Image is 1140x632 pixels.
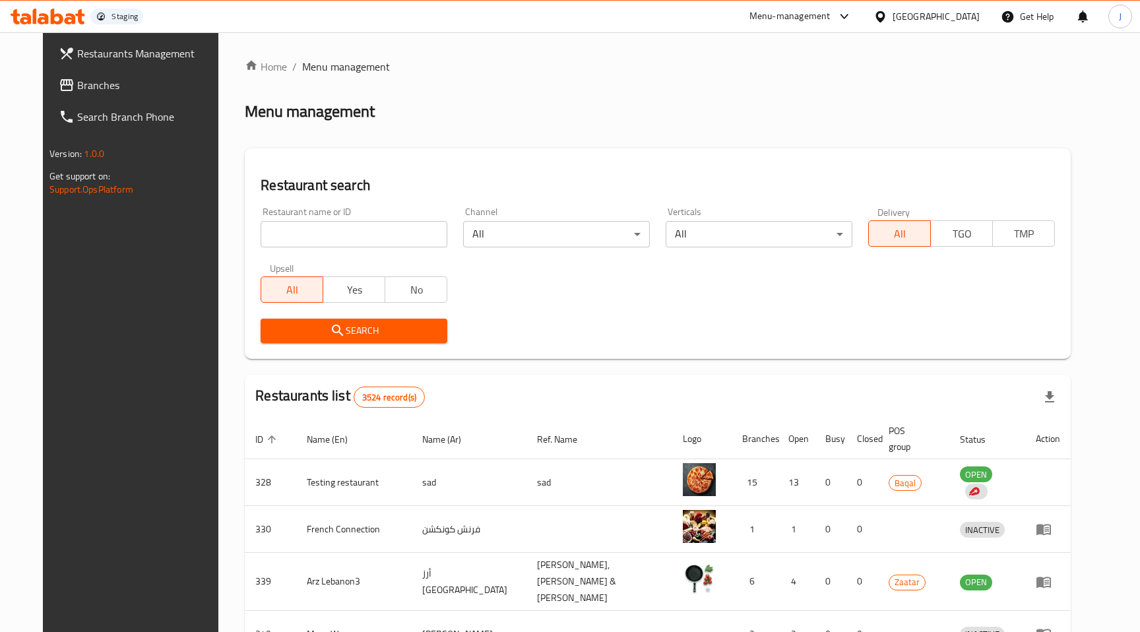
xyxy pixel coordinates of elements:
[48,101,234,133] a: Search Branch Phone
[672,419,732,459] th: Logo
[998,224,1050,243] span: TMP
[526,553,672,611] td: [PERSON_NAME],[PERSON_NAME] & [PERSON_NAME]
[868,220,931,247] button: All
[261,175,1055,195] h2: Restaurant search
[296,506,411,553] td: French Connection
[77,109,223,125] span: Search Branch Phone
[960,431,1003,447] span: Status
[48,38,234,69] a: Restaurants Management
[666,221,852,247] div: All
[1036,521,1060,537] div: Menu
[683,510,716,543] img: French Connection
[245,506,296,553] td: 330
[354,391,424,404] span: 3524 record(s)
[778,506,815,553] td: 1
[815,553,846,611] td: 0
[49,168,110,185] span: Get support on:
[846,506,878,553] td: 0
[412,459,526,506] td: sad
[960,522,1005,538] div: INACTIVE
[893,9,980,24] div: [GEOGRAPHIC_DATA]
[385,276,447,303] button: No
[732,419,778,459] th: Branches
[267,280,318,300] span: All
[874,224,926,243] span: All
[889,575,925,590] span: Zaatar
[732,553,778,611] td: 6
[889,476,921,491] span: Baqal
[255,386,425,408] h2: Restaurants list
[846,459,878,506] td: 0
[271,323,437,339] span: Search
[683,463,716,496] img: Testing restaurant
[683,563,716,596] img: Arz Lebanon3
[526,459,672,506] td: sad
[815,419,846,459] th: Busy
[245,59,287,75] a: Home
[889,423,934,455] span: POS group
[1119,9,1122,24] span: J
[930,220,993,247] button: TGO
[965,484,988,499] div: Indicates that the vendor menu management has been moved to DH Catalog service
[749,9,831,24] div: Menu-management
[391,280,442,300] span: No
[463,221,650,247] div: All
[732,506,778,553] td: 1
[49,145,82,162] span: Version:
[960,522,1005,538] span: INACTIVE
[537,431,594,447] span: Ref. Name
[329,280,380,300] span: Yes
[77,46,223,61] span: Restaurants Management
[732,459,778,506] td: 15
[245,59,1071,75] nav: breadcrumb
[992,220,1055,247] button: TMP
[261,276,323,303] button: All
[270,263,294,272] label: Upsell
[877,207,910,216] label: Delivery
[1025,419,1071,459] th: Action
[936,224,988,243] span: TGO
[815,506,846,553] td: 0
[49,181,133,198] a: Support.OpsPlatform
[245,101,375,122] h2: Menu management
[84,145,104,162] span: 1.0.0
[302,59,390,75] span: Menu management
[245,459,296,506] td: 328
[296,553,411,611] td: Arz Lebanon3
[111,11,138,22] div: Staging
[77,77,223,93] span: Branches
[778,419,815,459] th: Open
[960,575,992,590] span: OPEN
[412,506,526,553] td: فرنش كونكشن
[846,419,878,459] th: Closed
[778,553,815,611] td: 4
[292,59,297,75] li: /
[323,276,385,303] button: Yes
[245,553,296,611] td: 339
[968,486,980,497] img: delivery hero logo
[261,221,447,247] input: Search for restaurant name or ID..
[422,431,478,447] span: Name (Ar)
[960,467,992,482] span: OPEN
[307,431,365,447] span: Name (En)
[1036,574,1060,590] div: Menu
[261,319,447,343] button: Search
[296,459,411,506] td: Testing restaurant
[354,387,425,408] div: Total records count
[846,553,878,611] td: 0
[1034,381,1065,413] div: Export file
[778,459,815,506] td: 13
[48,69,234,101] a: Branches
[960,575,992,590] div: OPEN
[255,431,280,447] span: ID
[412,553,526,611] td: أرز [GEOGRAPHIC_DATA]
[815,459,846,506] td: 0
